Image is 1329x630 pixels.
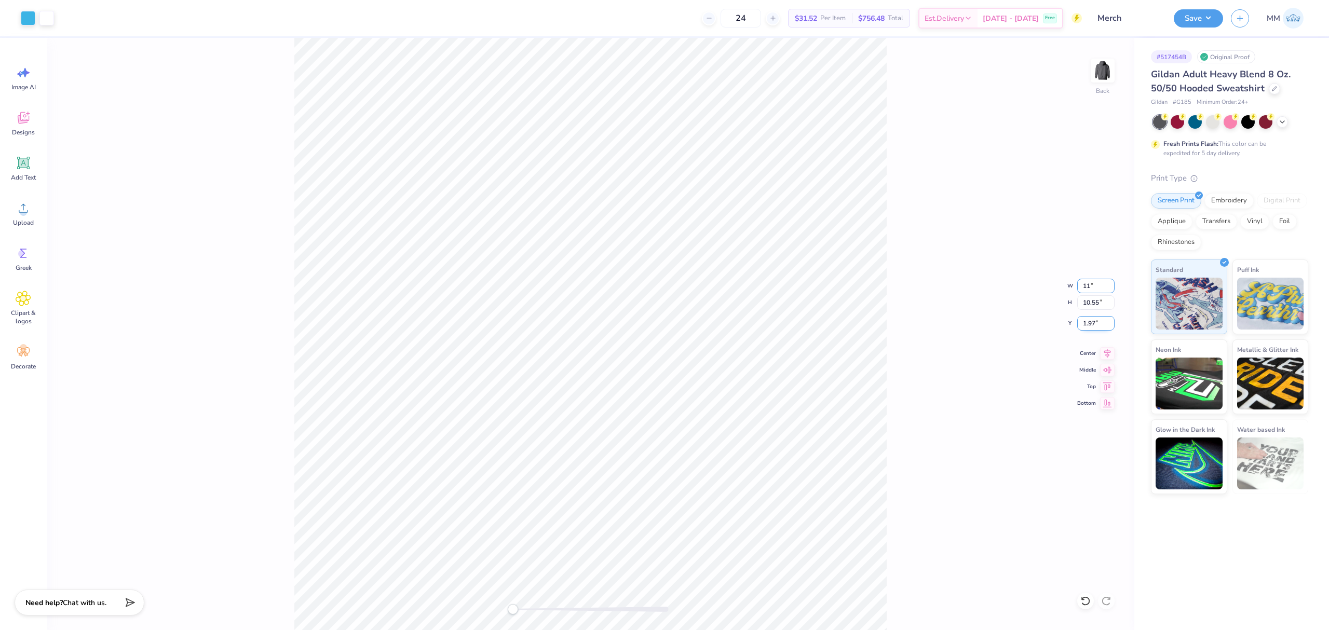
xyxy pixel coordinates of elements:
span: Glow in the Dark Ink [1156,424,1215,435]
span: Standard [1156,264,1183,275]
input: Untitled Design [1090,8,1166,29]
div: Embroidery [1204,193,1254,209]
span: Free [1045,15,1055,22]
div: Transfers [1196,214,1237,229]
img: Water based Ink [1237,437,1304,489]
img: Metallic & Glitter Ink [1237,358,1304,409]
div: This color can be expedited for 5 day delivery. [1163,139,1291,158]
img: Glow in the Dark Ink [1156,437,1223,489]
span: Neon Ink [1156,344,1181,355]
input: – – [721,9,761,28]
img: Standard [1156,278,1223,330]
strong: Need help? [25,598,63,608]
span: Greek [16,264,32,272]
span: $31.52 [795,13,817,24]
div: Digital Print [1257,193,1307,209]
span: Center [1077,349,1096,358]
div: Foil [1272,214,1297,229]
a: MM [1262,8,1308,29]
span: Gildan [1151,98,1168,107]
div: Print Type [1151,172,1308,184]
div: Screen Print [1151,193,1201,209]
img: Mariah Myssa Salurio [1283,8,1304,29]
span: [DATE] - [DATE] [983,13,1039,24]
img: Neon Ink [1156,358,1223,409]
span: Chat with us. [63,598,106,608]
span: Total [888,13,903,24]
img: Puff Ink [1237,278,1304,330]
span: Middle [1077,366,1096,374]
div: Back [1096,86,1109,95]
div: Vinyl [1240,214,1269,229]
span: Water based Ink [1237,424,1285,435]
span: Image AI [11,83,36,91]
span: Minimum Order: 24 + [1197,98,1249,107]
span: # G185 [1173,98,1191,107]
div: Accessibility label [508,604,518,614]
strong: Fresh Prints Flash: [1163,140,1218,148]
span: Upload [13,218,34,227]
span: Designs [12,128,35,136]
span: $756.48 [858,13,885,24]
div: Rhinestones [1151,235,1201,250]
span: Per Item [820,13,846,24]
span: Bottom [1077,399,1096,407]
span: Puff Ink [1237,264,1259,275]
img: Back [1092,60,1113,81]
span: Top [1077,382,1096,391]
span: Metallic & Glitter Ink [1237,344,1298,355]
span: Add Text [11,173,36,182]
span: Decorate [11,362,36,371]
div: Applique [1151,214,1192,229]
span: Clipart & logos [6,309,40,325]
span: Est. Delivery [925,13,964,24]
